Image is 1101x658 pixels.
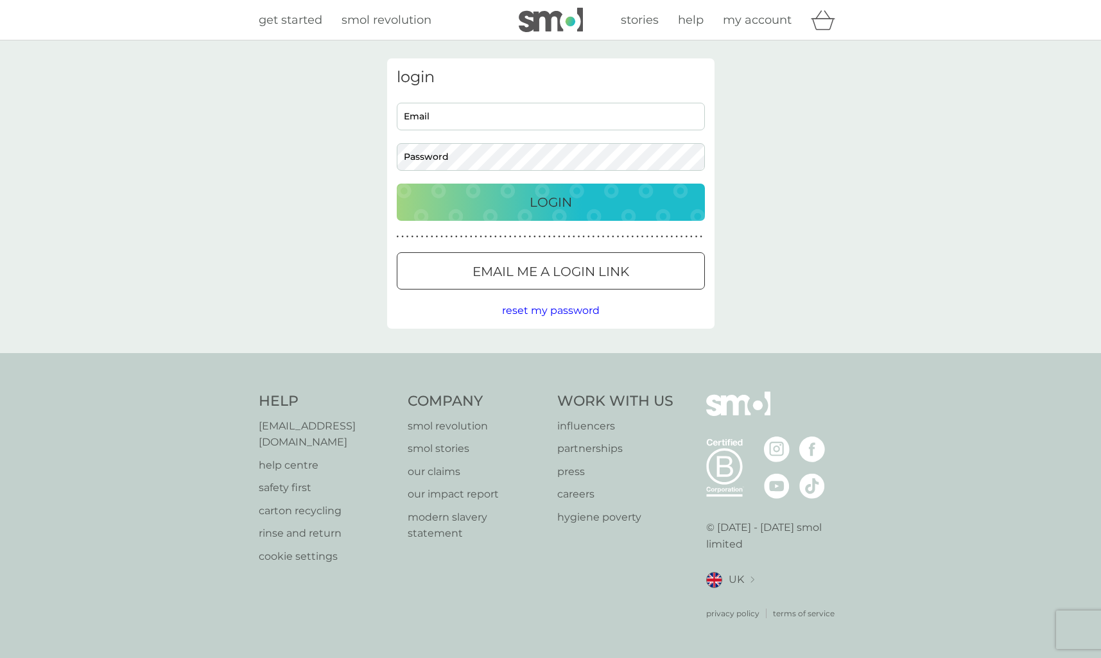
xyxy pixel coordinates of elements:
a: rinse and return [259,525,395,542]
p: ● [685,234,688,240]
a: cookie settings [259,548,395,565]
p: ● [651,234,654,240]
p: ● [504,234,507,240]
img: visit the smol Facebook page [799,437,825,462]
p: ● [431,234,433,240]
p: ● [695,234,698,240]
p: ● [401,234,404,240]
a: our claims [408,463,544,480]
a: smol revolution [342,11,431,30]
p: ● [568,234,570,240]
p: ● [421,234,424,240]
p: ● [558,234,560,240]
p: ● [666,234,668,240]
p: ● [636,234,639,240]
p: ● [573,234,575,240]
p: ● [524,234,526,240]
p: ● [646,234,648,240]
a: smol revolution [408,418,544,435]
p: ● [582,234,585,240]
p: ● [489,234,492,240]
p: [EMAIL_ADDRESS][DOMAIN_NAME] [259,418,395,451]
p: Login [530,192,572,212]
p: ● [612,234,614,240]
p: ● [475,234,478,240]
a: get started [259,11,322,30]
p: ● [548,234,551,240]
a: our impact report [408,486,544,503]
p: ● [602,234,605,240]
a: hygiene poverty [557,509,673,526]
p: ● [494,234,497,240]
p: ● [514,234,517,240]
a: influencers [557,418,673,435]
p: ● [553,234,556,240]
p: ● [470,234,472,240]
h3: login [397,68,705,87]
img: smol [706,392,770,435]
span: reset my password [502,304,600,316]
p: ● [627,234,629,240]
p: ● [543,234,546,240]
img: UK flag [706,572,722,588]
a: terms of service [773,607,835,619]
p: ● [690,234,693,240]
span: UK [729,571,744,588]
a: smol stories [408,440,544,457]
p: © [DATE] - [DATE] smol limited [706,519,843,552]
a: help centre [259,457,395,474]
span: stories [621,13,659,27]
p: ● [450,234,453,240]
img: select a new location [750,576,754,584]
a: careers [557,486,673,503]
span: my account [723,13,792,27]
p: ● [632,234,634,240]
p: safety first [259,480,395,496]
p: ● [460,234,463,240]
p: ● [436,234,438,240]
p: ● [528,234,531,240]
p: ● [485,234,487,240]
p: ● [675,234,678,240]
p: ● [681,234,683,240]
span: smol revolution [342,13,431,27]
a: carton recycling [259,503,395,519]
p: ● [509,234,512,240]
p: ● [465,234,467,240]
p: ● [578,234,580,240]
p: ● [671,234,673,240]
img: visit the smol Instagram page [764,437,790,462]
h4: Work With Us [557,392,673,411]
a: press [557,463,673,480]
p: ● [597,234,600,240]
p: ● [499,234,502,240]
img: visit the smol Tiktok page [799,473,825,499]
p: modern slavery statement [408,509,544,542]
p: ● [641,234,644,240]
p: ● [440,234,443,240]
p: ● [416,234,419,240]
p: ● [406,234,409,240]
p: ● [533,234,536,240]
p: privacy policy [706,607,759,619]
a: help [678,11,704,30]
p: ● [446,234,448,240]
p: ● [539,234,541,240]
p: ● [519,234,521,240]
p: ● [455,234,458,240]
a: my account [723,11,792,30]
button: reset my password [502,302,600,319]
button: Email me a login link [397,252,705,290]
p: ● [656,234,659,240]
div: basket [811,7,843,33]
p: ● [621,234,624,240]
p: ● [661,234,663,240]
